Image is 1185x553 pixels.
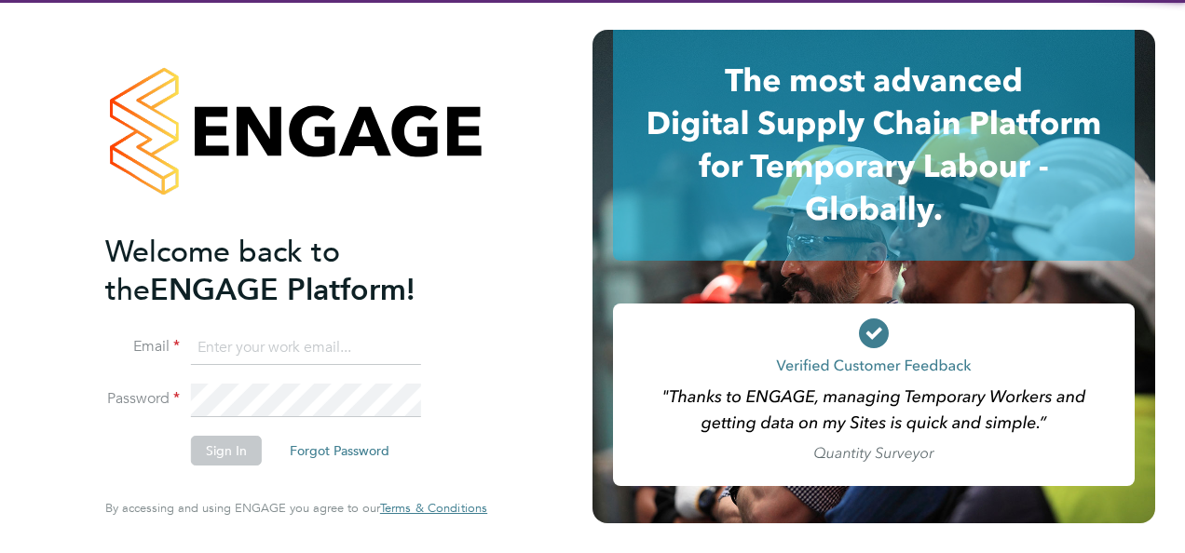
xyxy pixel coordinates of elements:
[105,500,487,516] span: By accessing and using ENGAGE you agree to our
[191,436,262,465] button: Sign In
[105,337,180,357] label: Email
[105,234,340,308] span: Welcome back to the
[380,501,487,516] a: Terms & Conditions
[191,331,421,365] input: Enter your work email...
[275,436,404,465] button: Forgot Password
[105,389,180,409] label: Password
[380,500,487,516] span: Terms & Conditions
[105,233,469,309] h2: ENGAGE Platform!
